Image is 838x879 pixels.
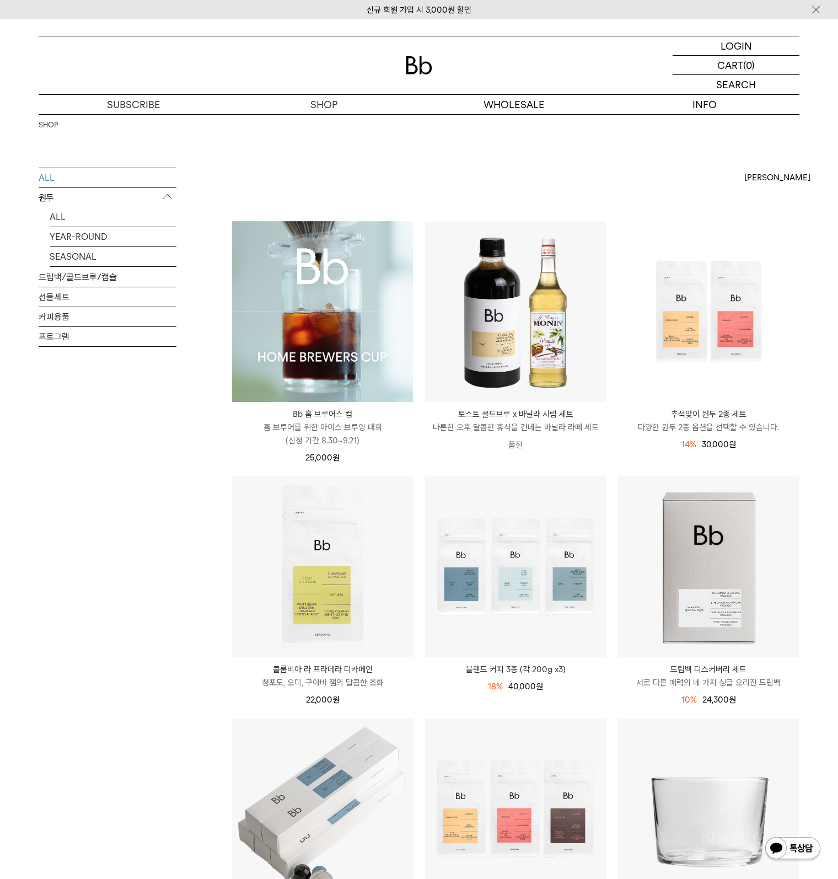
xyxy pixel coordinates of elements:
span: 원 [536,682,543,692]
span: 30,000 [702,439,736,449]
p: WHOLESALE [419,95,609,114]
p: INFO [609,95,799,114]
p: 추석맞이 원두 2종 세트 [618,408,799,421]
img: Bb 홈 브루어스 컵 [232,221,413,402]
a: SUBSCRIBE [39,95,229,114]
span: 24,300 [702,695,736,705]
a: ALL [50,207,176,227]
a: 블렌드 커피 3종 (각 200g x3) [425,663,606,676]
p: 콜롬비아 라 프라데라 디카페인 [232,663,413,676]
a: SHOP [229,95,419,114]
span: [PERSON_NAME] [744,171,810,184]
img: 콜롬비아 라 프라데라 디카페인 [232,476,413,657]
p: CART [717,56,743,74]
a: 드립백 디스커버리 세트 서로 다른 매력의 네 가지 싱글 오리진 드립백 [618,663,799,689]
img: 로고 [406,56,432,74]
p: 드립백 디스커버리 세트 [618,663,799,676]
img: 추석맞이 원두 2종 세트 [618,221,799,402]
img: 토스트 콜드브루 x 바닐라 시럽 세트 [425,221,606,402]
p: 서로 다른 매력의 네 가지 싱글 오리진 드립백 [618,676,799,689]
a: CART (0) [673,56,799,75]
a: 드립백/콜드브루/캡슐 [39,267,176,287]
a: 콜롬비아 라 프라데라 디카페인 청포도, 오디, 구아바 잼의 달콤한 조화 [232,663,413,689]
span: 22,000 [306,695,340,705]
img: 드립백 디스커버리 세트 [618,476,799,657]
a: SEASONAL [50,247,176,266]
span: 원 [729,439,736,449]
img: 카카오톡 채널 1:1 채팅 버튼 [764,836,821,862]
p: SEARCH [716,75,756,94]
a: 신규 회원 가입 시 3,000원 할인 [367,5,471,15]
div: 10% [681,693,697,706]
p: 토스트 콜드브루 x 바닐라 시럽 세트 [425,408,606,421]
span: 25,000 [305,453,340,463]
p: 홈 브루어를 위한 아이스 브루잉 대회 (신청 기간 8.30~9.21) [232,421,413,447]
span: 원 [332,453,340,463]
p: (0) [743,56,755,74]
div: 18% [488,680,503,693]
span: 원 [729,695,736,705]
img: 블렌드 커피 3종 (각 200g x3) [425,476,606,657]
p: Bb 홈 브루어스 컵 [232,408,413,421]
p: 나른한 오후 달콤한 휴식을 건네는 바닐라 라떼 세트 [425,421,606,434]
p: LOGIN [721,36,752,55]
a: 프로그램 [39,327,176,346]
a: 추석맞이 원두 2종 세트 다양한 원두 2종 옵션을 선택할 수 있습니다. [618,408,799,434]
a: Bb 홈 브루어스 컵 홈 브루어를 위한 아이스 브루잉 대회(신청 기간 8.30~9.21) [232,408,413,447]
span: 원 [332,695,340,705]
a: YEAR-ROUND [50,227,176,246]
a: 토스트 콜드브루 x 바닐라 시럽 세트 나른한 오후 달콤한 휴식을 건네는 바닐라 라떼 세트 [425,408,606,434]
a: 선물세트 [39,287,176,307]
p: 원두 [39,188,176,208]
span: 40,000 [508,682,543,692]
p: 품절 [425,434,606,456]
a: 커피용품 [39,307,176,326]
div: 14% [681,438,696,451]
p: 청포도, 오디, 구아바 잼의 달콤한 조화 [232,676,413,689]
a: SHOP [39,120,58,131]
a: ALL [39,168,176,187]
p: 다양한 원두 2종 옵션을 선택할 수 있습니다. [618,421,799,434]
a: LOGIN [673,36,799,56]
